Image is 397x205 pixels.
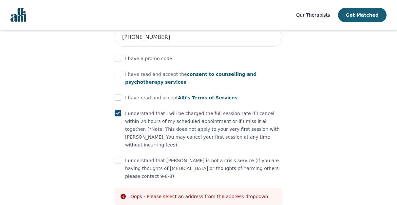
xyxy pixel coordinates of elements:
p: I have read and accept the [125,70,282,86]
p: I have a promo code [125,55,172,62]
span: consent to counselling and psychotherapy services [125,72,256,85]
span: Alli's Terms of Services [178,95,237,100]
button: Get Matched [338,8,387,22]
span: Oops - [130,194,145,199]
div: Please select an address from the address dropdown! [130,193,270,200]
a: Our Therapists [296,11,330,19]
p: I understand that I will be charged the full session rate if I cancel within 24 hours of my sched... [125,110,282,149]
span: Our Therapists [296,12,330,18]
img: alli logo [10,8,26,22]
p: I have read and accept [125,94,237,102]
p: I understand that [PERSON_NAME] is not a crisis service (If you are having thoughts of [MEDICAL_D... [125,157,282,180]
